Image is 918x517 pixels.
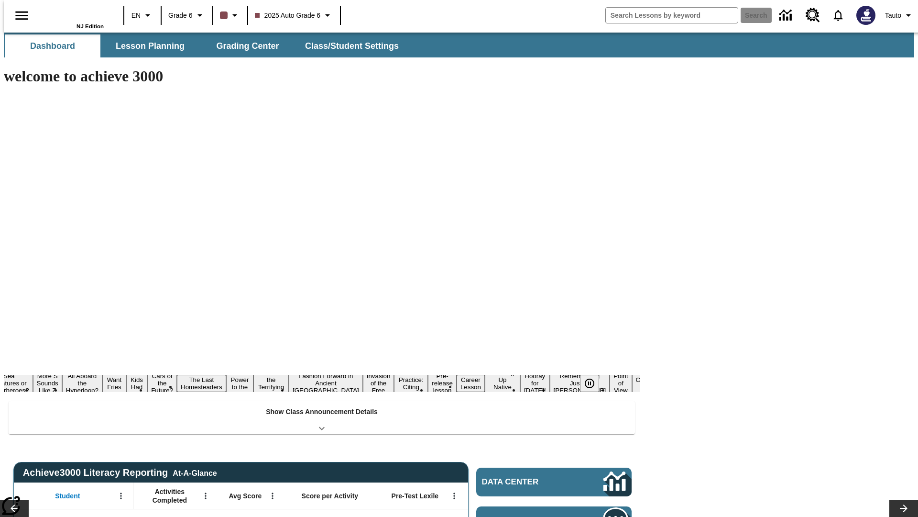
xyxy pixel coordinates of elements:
button: Pause [580,375,599,392]
a: Data Center [476,468,632,496]
button: Open Menu [265,489,280,503]
input: search field [606,8,738,23]
h1: welcome to achieve 3000 [4,67,640,85]
div: Show Class Announcement Details [9,401,635,434]
button: Open side menu [8,1,36,30]
button: Grading Center [200,34,295,57]
button: Open Menu [114,489,128,503]
button: Lesson Planning [102,34,198,57]
a: Home [42,4,104,23]
button: Profile/Settings [881,7,918,24]
span: Grade 6 [168,11,193,21]
a: Notifications [826,3,851,28]
button: Slide 17 Remembering Justice O'Connor [550,371,610,395]
a: Data Center [774,2,800,29]
button: Slide 4 Do You Want Fries With That? [102,360,126,406]
p: Show Class Announcement Details [266,407,378,417]
button: Slide 12 Mixed Practice: Citing Evidence [394,368,428,399]
button: Slide 2 More S Sounds Like Z [33,371,62,395]
button: Language: EN, Select a language [127,7,158,24]
span: Lesson Planning [116,41,185,52]
button: Slide 3 All Aboard the Hyperloop? [62,371,102,395]
button: Slide 9 Attack of the Terrifying Tomatoes [253,368,289,399]
button: Open Menu [447,489,461,503]
span: Student [55,492,80,500]
button: Class/Student Settings [297,34,406,57]
span: 2025 Auto Grade 6 [255,11,321,21]
button: Slide 15 Cooking Up Native Traditions [485,368,520,399]
button: Grade: Grade 6, Select a grade [164,7,209,24]
button: Lesson carousel, Next [889,500,918,517]
button: Slide 13 Pre-release lesson [428,371,457,395]
span: Score per Activity [302,492,359,500]
span: Grading Center [216,41,279,52]
span: Data Center [482,477,571,487]
button: Open Menu [198,489,213,503]
span: Avg Score [229,492,262,500]
span: Activities Completed [138,487,201,505]
img: Avatar [856,6,875,25]
span: Pre-Test Lexile [392,492,439,500]
button: Slide 5 Dirty Jobs Kids Had To Do [126,360,147,406]
button: Slide 7 The Last Homesteaders [177,375,226,392]
button: Class: 2025 Auto Grade 6, Select your class [251,7,338,24]
button: Class color is dark brown. Change class color [216,7,244,24]
div: SubNavbar [4,34,407,57]
button: Slide 14 Career Lesson [457,375,485,392]
button: Slide 11 The Invasion of the Free CD [363,364,394,403]
span: NJ Edition [76,23,104,29]
span: Tauto [885,11,901,21]
span: Dashboard [30,41,75,52]
div: At-A-Glance [173,467,217,478]
button: Slide 6 Cars of the Future? [147,371,177,395]
button: Slide 10 Fashion Forward in Ancient Rome [289,371,363,395]
span: EN [131,11,141,21]
span: Class/Student Settings [305,41,399,52]
div: Home [42,3,104,29]
button: Slide 19 The Constitution's Balancing Act [632,368,678,399]
div: Pause [580,375,609,392]
button: Slide 16 Hooray for Constitution Day! [520,371,550,395]
a: Resource Center, Will open in new tab [800,2,826,28]
span: Achieve3000 Literacy Reporting [23,467,217,478]
button: Slide 18 Point of View [610,371,632,395]
button: Dashboard [5,34,100,57]
button: Select a new avatar [851,3,881,28]
button: Slide 8 Solar Power to the People [226,368,254,399]
div: SubNavbar [4,33,914,57]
